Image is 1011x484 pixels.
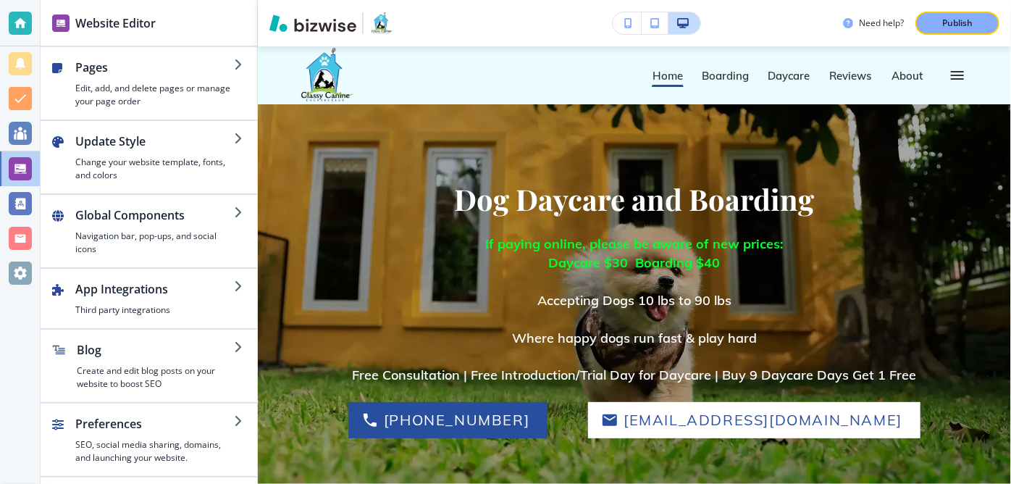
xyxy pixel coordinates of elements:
h2: Pages [75,59,234,76]
button: Global ComponentsNavigation bar, pop-ups, and social icons [41,195,257,267]
button: Update StyleChange your website template, fonts, and colors [41,121,257,193]
p: Accepting Dogs 10 lbs to 90 lbs [353,291,917,310]
a: [PHONE_NUMBER] [348,402,548,438]
h4: Change your website template, fonts, and colors [75,156,234,182]
p: About [892,70,923,81]
h4: SEO, social media sharing, domains, and launching your website. [75,438,234,464]
p: Dog Daycare and Boarding [455,181,815,217]
p: Home [653,70,683,81]
p: Publish [942,17,973,30]
h3: Need help? [859,17,904,30]
a: [EMAIL_ADDRESS][DOMAIN_NAME] [588,402,920,438]
p: Daycare [768,70,810,81]
button: PreferencesSEO, social media sharing, domains, and launching your website. [41,404,257,476]
h2: Blog [77,341,234,359]
h4: Navigation bar, pop-ups, and social icons [75,230,234,256]
p: Where happy dogs run fast & play hard [353,329,917,348]
h4: Create and edit blog posts on your website to boost SEO [77,364,234,391]
strong: If paying online, please be aware of new prices: [485,235,784,252]
div: classydogs@fastmail.com [588,402,920,438]
h2: Global Components [75,206,234,224]
h2: App Integrations [75,280,234,298]
h2: Update Style [75,133,234,150]
img: Bizwise Logo [269,14,356,32]
h2: Website Editor [75,14,156,32]
p: [EMAIL_ADDRESS][DOMAIN_NAME] [624,409,902,432]
h2: Preferences [75,415,234,433]
button: PagesEdit, add, and delete pages or manage your page order [41,47,257,120]
h4: Edit, add, and delete pages or manage your page order [75,82,234,108]
p: Free Consultation | Free Introduction/Trial Day for Daycare | Buy 9 Daycare Days Get 1 Free [353,366,917,385]
p: [PHONE_NUMBER] [384,409,529,432]
p: Reviews [829,70,873,81]
img: Your Logo [369,12,394,35]
button: App IntegrationsThird party integrations [41,269,257,328]
img: Classy Canine Country Club [295,46,513,104]
button: Publish [915,12,999,35]
div: 360-943-2275 [348,402,548,438]
img: editor icon [52,14,70,32]
button: BlogCreate and edit blog posts on your website to boost SEO [41,330,257,402]
p: Boarding [702,70,749,81]
h4: Third party integrations [75,304,234,317]
button: Toggle hamburger navigation menu [941,59,973,91]
strong: Daycare $30 Boarding $40 [549,254,721,271]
